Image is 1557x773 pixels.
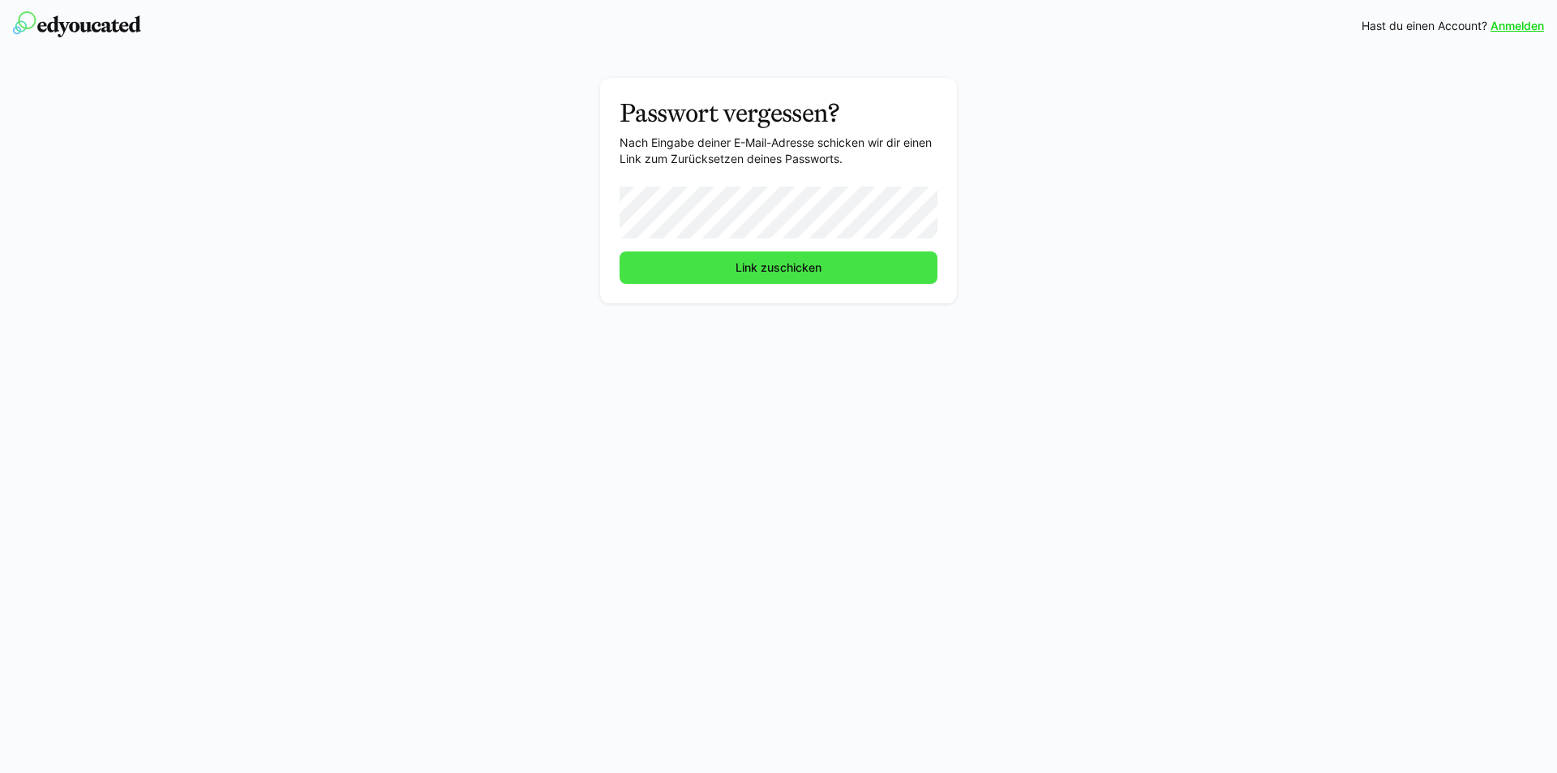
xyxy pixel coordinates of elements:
h3: Passwort vergessen? [620,97,937,128]
span: Link zuschicken [733,260,824,276]
button: Link zuschicken [620,251,937,284]
a: Anmelden [1491,18,1544,34]
span: Hast du einen Account? [1362,18,1487,34]
img: edyoucated [13,11,141,37]
p: Nach Eingabe deiner E-Mail-Adresse schicken wir dir einen Link zum Zurücksetzen deines Passworts. [620,135,937,167]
